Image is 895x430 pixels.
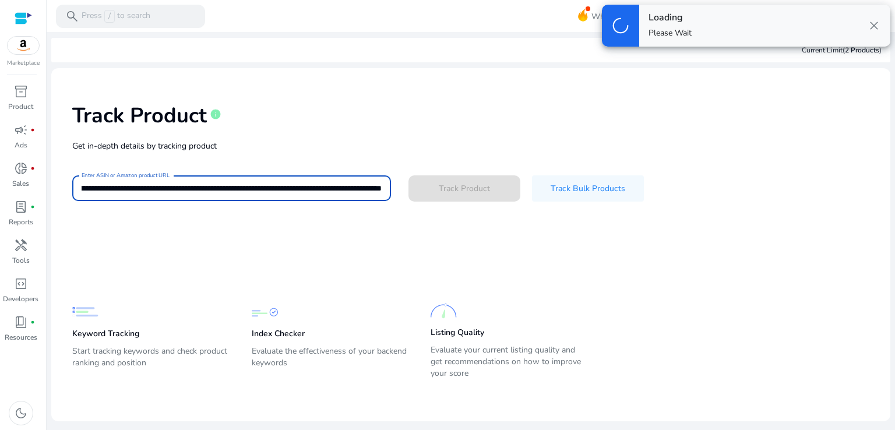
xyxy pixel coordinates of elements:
p: Sales [12,178,29,189]
p: Keyword Tracking [72,328,139,340]
span: info [210,108,221,120]
p: Marketplace [7,59,40,68]
p: Press to search [82,10,150,23]
span: fiber_manual_record [30,205,35,209]
p: Ads [15,140,27,150]
span: fiber_manual_record [30,166,35,171]
span: campaign [14,123,28,137]
h1: Track Product [72,103,207,128]
p: Evaluate the effectiveness of your backend keywords [252,346,408,378]
span: dark_mode [14,406,28,420]
span: / [104,10,115,23]
span: book_4 [14,315,28,329]
span: lab_profile [14,200,28,214]
h4: Loading [649,12,692,23]
mat-label: Enter ASIN or Amazon product URL [82,171,170,179]
span: code_blocks [14,277,28,291]
img: amazon.svg [8,37,39,54]
p: Get in-depth details by tracking product [72,140,869,152]
p: Evaluate your current listing quality and get recommendations on how to improve your score [431,344,587,379]
p: Reports [9,217,33,227]
p: Tools [12,255,30,266]
span: progress_activity [608,13,633,38]
p: Please Wait [649,27,692,39]
span: donut_small [14,161,28,175]
span: search [65,9,79,23]
p: Product [8,101,33,112]
span: close [867,19,881,33]
span: inventory_2 [14,84,28,98]
img: Listing Quality [431,298,457,324]
p: Listing Quality [431,327,484,339]
p: Index Checker [252,328,305,340]
p: Resources [5,332,37,343]
p: Start tracking keywords and check product ranking and position [72,346,228,378]
span: handyman [14,238,28,252]
span: fiber_manual_record [30,128,35,132]
p: Developers [3,294,38,304]
img: Keyword Tracking [72,299,98,325]
span: fiber_manual_record [30,320,35,325]
img: Index Checker [252,299,278,325]
span: What's New [591,6,637,27]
